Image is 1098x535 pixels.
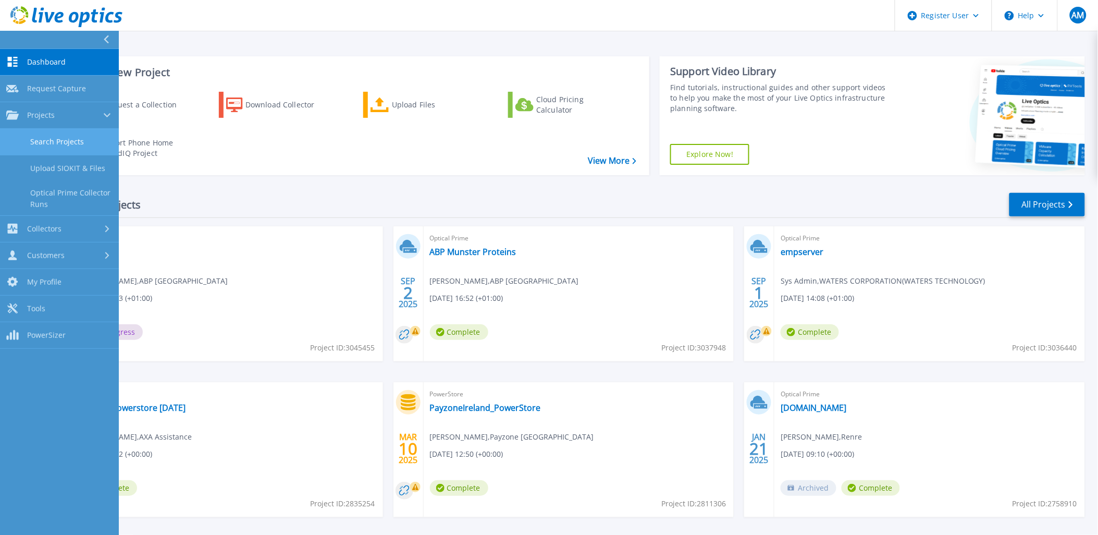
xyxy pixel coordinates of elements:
[27,57,66,67] span: Dashboard
[755,288,764,297] span: 1
[219,92,335,118] a: Download Collector
[79,275,228,287] span: [PERSON_NAME] , ABP [GEOGRAPHIC_DATA]
[781,480,836,496] span: Archived
[430,448,503,460] span: [DATE] 12:50 (+00:00)
[670,65,888,78] div: Support Video Library
[79,431,192,443] span: [PERSON_NAME] , AXA Assistance
[670,144,749,165] a: Explore Now!
[74,67,636,78] h3: Start a New Project
[430,324,488,340] span: Complete
[781,448,854,460] span: [DATE] 09:10 (+00:00)
[430,275,579,287] span: [PERSON_NAME] , ABP [GEOGRAPHIC_DATA]
[79,233,377,244] span: Optical Prime
[311,498,375,509] span: Project ID: 2835254
[27,111,55,120] span: Projects
[245,94,329,115] div: Download Collector
[27,251,65,260] span: Customers
[430,293,503,304] span: [DATE] 16:52 (+01:00)
[79,388,377,400] span: PowerStore
[363,92,479,118] a: Upload Files
[398,274,418,312] div: SEP 2025
[74,92,190,118] a: Request a Collection
[749,430,769,468] div: JAN 2025
[781,403,846,413] a: [DOMAIN_NAME]
[842,480,900,496] span: Complete
[430,431,594,443] span: [PERSON_NAME] , Payzone [GEOGRAPHIC_DATA]
[536,94,620,115] div: Cloud Pricing Calculator
[781,233,1079,244] span: Optical Prime
[430,388,728,400] span: PowerStore
[430,233,728,244] span: Optical Prime
[403,288,413,297] span: 2
[311,342,375,354] span: Project ID: 3045455
[781,247,823,257] a: empserver
[398,430,418,468] div: MAR 2025
[430,480,488,496] span: Complete
[749,274,769,312] div: SEP 2025
[670,82,888,114] div: Find tutorials, instructional guides and other support videos to help you make the most of your L...
[430,247,516,257] a: ABP Munster Proteins
[392,94,475,115] div: Upload Files
[104,94,187,115] div: Request a Collection
[27,277,61,287] span: My Profile
[1071,11,1084,19] span: AM
[781,388,1079,400] span: Optical Prime
[1009,193,1085,216] a: All Projects
[781,324,839,340] span: Complete
[27,331,66,340] span: PowerSizer
[781,275,985,287] span: Sys Admin , WATERS CORPORATION(WATERS TECHNOLOGY)
[27,304,45,313] span: Tools
[750,444,769,453] span: 21
[430,403,541,413] a: PayzoneIreland_PowerStore
[508,92,624,118] a: Cloud Pricing Calculator
[588,156,636,166] a: View More
[399,444,417,453] span: 10
[102,138,183,159] div: Import Phone Home CloudIQ Project
[79,403,186,413] a: Athlone Powerstore [DATE]
[1013,498,1077,509] span: Project ID: 2758910
[781,293,854,304] span: [DATE] 14:08 (+01:00)
[661,498,726,509] span: Project ID: 2811306
[27,224,61,234] span: Collectors
[781,431,862,443] span: [PERSON_NAME] , Renre
[27,84,86,93] span: Request Capture
[661,342,726,354] span: Project ID: 3037948
[1013,342,1077,354] span: Project ID: 3036440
